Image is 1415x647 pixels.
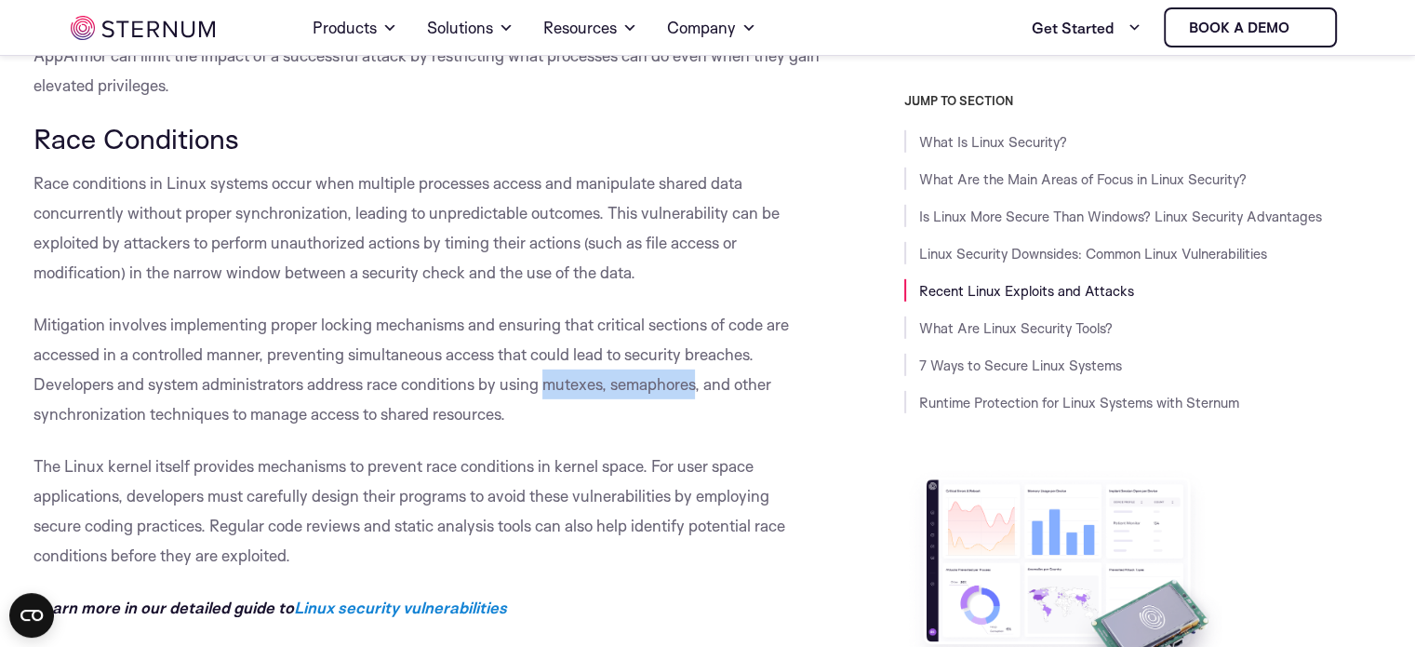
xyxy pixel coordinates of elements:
a: What Are the Main Areas of Focus in Linux Security? [919,170,1247,188]
span: Race conditions in Linux systems occur when multiple processes access and manipulate shared data ... [33,173,780,282]
a: Runtime Protection for Linux Systems with Sternum [919,394,1239,411]
span: Race Conditions [33,121,239,155]
a: What Are Linux Security Tools? [919,319,1113,337]
span: The Linux kernel itself provides mechanisms to prevent race conditions in kernel space. For user ... [33,456,785,565]
a: Resources [543,2,637,54]
img: sternum iot [71,16,215,40]
a: Products [313,2,397,54]
a: Company [667,2,756,54]
button: Open CMP widget [9,593,54,638]
a: Linux Security Downsides: Common Linux Vulnerabilities [919,245,1267,263]
span: Mitigation involves implementing proper locking mechanisms and ensuring that critical sections of... [33,315,789,424]
a: 7 Ways to Secure Linux Systems [919,357,1122,374]
a: What Is Linux Security? [919,133,1067,151]
a: Book a demo [1164,7,1337,47]
a: Solutions [427,2,514,54]
a: Is Linux More Secure Than Windows? Linux Security Advantages [919,208,1322,225]
img: sternum iot [1297,20,1312,35]
a: Recent Linux Exploits and Attacks [919,282,1134,300]
i: Learn more in our detailed guide to [33,598,507,617]
a: Get Started [1032,9,1141,47]
h3: JUMP TO SECTION [904,93,1382,108]
a: Linux security vulnerabilities [294,598,507,617]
